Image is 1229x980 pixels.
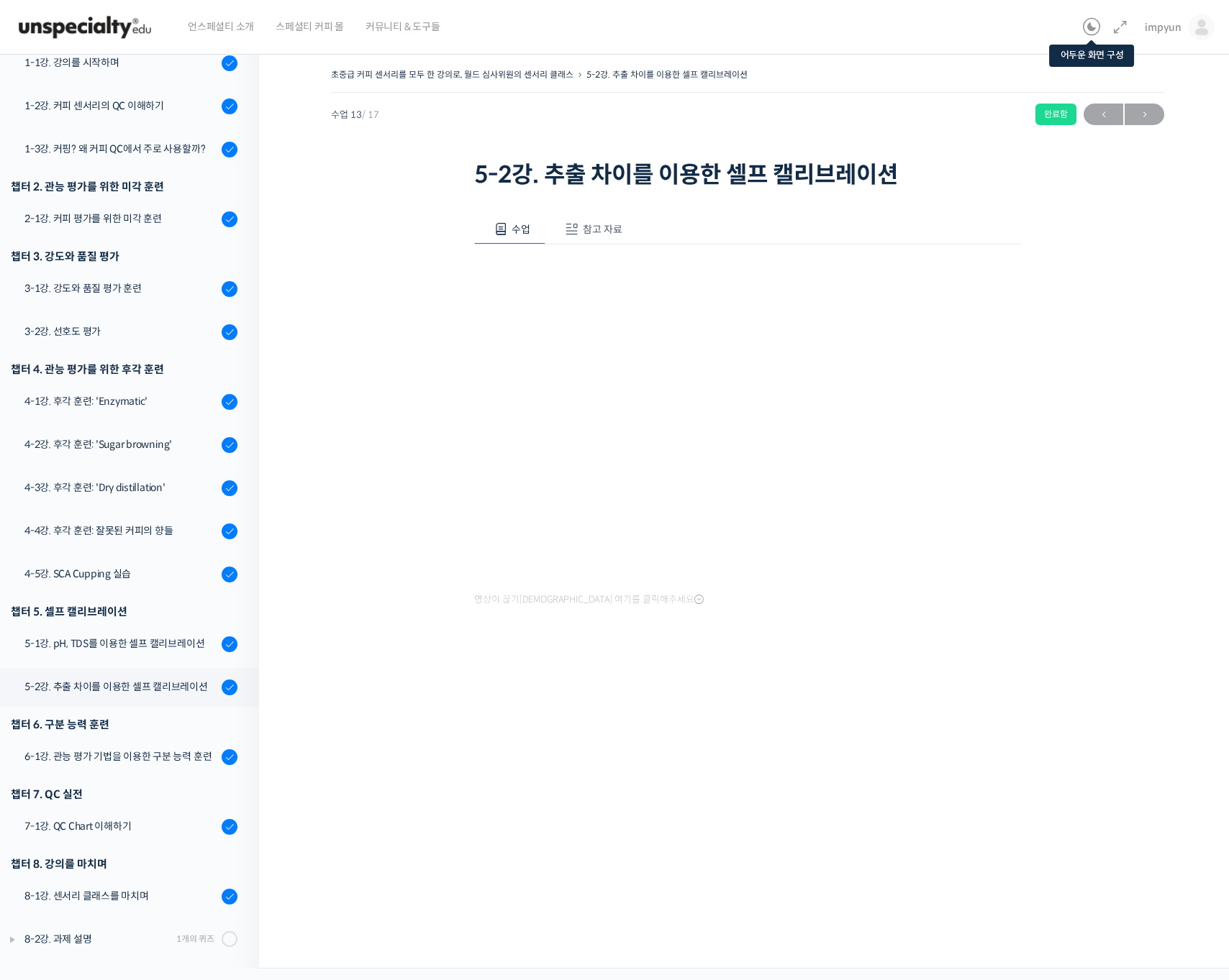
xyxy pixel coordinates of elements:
[222,477,240,489] span: 설정
[11,360,237,379] div: 챕터 4. 관능 평가를 위한 후각 훈련
[24,141,217,157] div: 1-3강. 커핑? 왜 커피 QC에서 주로 사용할까?
[1125,104,1164,125] a: 다음→
[1145,21,1182,34] span: impyun
[1084,105,1123,124] span: ←
[24,436,217,452] div: 4-2강. 후각 훈련: 'Sugar browning'
[24,523,217,539] div: 4-4강. 후각 훈련: 잘못된 커피의 향들
[11,602,237,621] div: 챕터 5. 셀프 캘리브레이션
[11,177,237,196] div: 챕터 2. 관능 평가를 위한 미각 훈련
[24,679,217,695] div: 5-2강. 추출 차이를 이용한 셀프 캘리브레이션
[11,247,237,266] div: 챕터 3. 강도와 품질 평가
[331,69,573,80] a: 초중급 커피 센서리를 모두 한 강의로, 월드 심사위원의 센서리 클래스
[583,223,622,236] span: 참고 자료
[11,784,237,804] div: 챕터 7. QC 실전
[24,324,217,339] div: 3-2강. 선호도 평가
[586,69,748,80] a: 5-2강. 추출 차이를 이용한 셀프 캘리브레이션
[4,456,95,492] a: 홈
[45,477,54,489] span: 홈
[474,161,1021,188] h1: 5-2강. 추출 차이를 이용한 셀프 캘리브레이션
[24,211,217,226] div: 2-1강. 커피 평가를 위한 미각 훈련
[24,98,217,114] div: 1-2강. 커피 센서리의 QC 이해하기
[24,888,217,904] div: 8-1강. 센서리 클래스를 마치며
[24,566,217,582] div: 4-5강. SCA Cupping 실습
[24,748,217,764] div: 6-1강. 관능 평가 기법을 이용한 구분 능력 훈련
[24,280,217,296] div: 3-1강. 강도와 품질 평가 훈련
[24,818,217,834] div: 7-1강. QC Chart 이해하기
[24,55,217,70] div: 1-1강. 강의를 시작하며
[331,110,379,119] span: 수업 13
[24,480,217,495] div: 4-3강. 후각 훈련: 'Dry distillation'
[11,854,237,874] div: 챕터 8. 강의를 마치며
[24,393,217,409] div: 4-1강. 후각 훈련: 'Enzymatic'
[132,478,149,490] span: 대화
[176,932,214,945] div: 1개의 퀴즈
[24,931,172,947] div: 8-2강. 과제 설명
[11,715,237,734] div: 챕터 6. 구분 능력 훈련
[1084,104,1123,125] a: ←이전
[1125,105,1164,124] span: →
[512,223,530,236] span: 수업
[362,109,379,121] span: / 17
[24,636,217,651] div: 5-1강. pH, TDS를 이용한 셀프 캘리브레이션
[95,456,186,492] a: 대화
[1035,104,1076,125] div: 완료함
[474,594,704,605] span: 영상이 끊기[DEMOGRAPHIC_DATA] 여기를 클릭해주세요
[186,456,276,492] a: 설정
